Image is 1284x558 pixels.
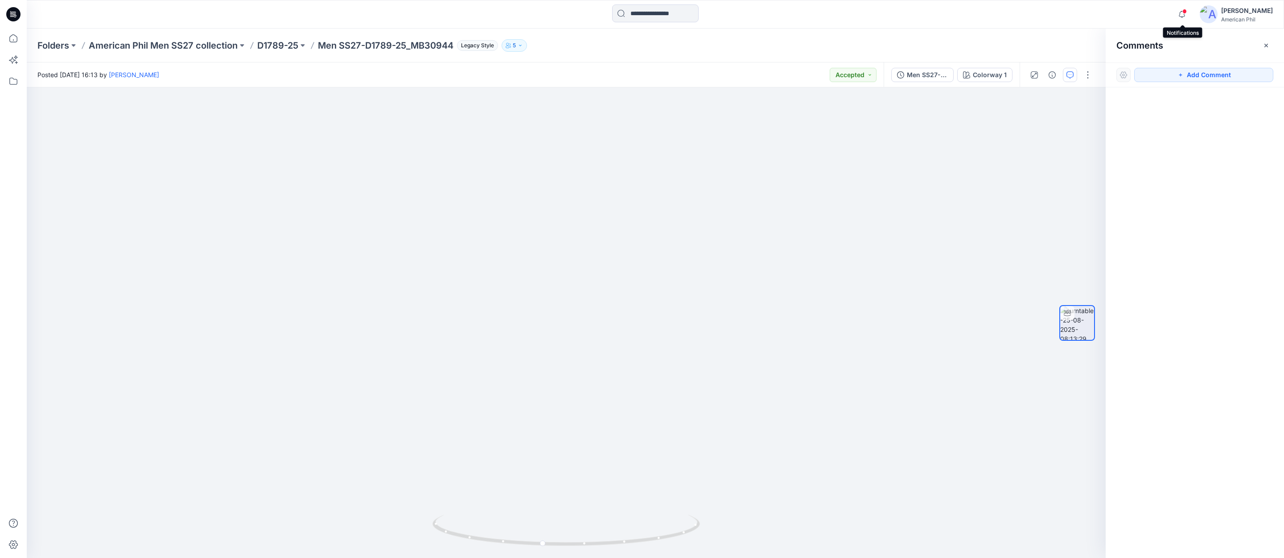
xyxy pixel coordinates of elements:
[89,39,238,52] a: American Phil Men SS27 collection
[37,70,159,79] span: Posted [DATE] 16:13 by
[907,70,948,80] div: Men SS27-D1788-25_MB30947A
[453,39,498,52] button: Legacy Style
[1060,306,1094,340] img: turntable-25-08-2025-08:13:29
[457,40,498,51] span: Legacy Style
[891,68,954,82] button: Men SS27-D1788-25_MB30947A
[37,39,69,52] a: Folders
[1116,40,1163,51] h2: Comments
[513,41,516,50] p: 5
[1200,5,1218,23] img: avatar
[257,39,298,52] a: D1789-25
[1221,5,1273,16] div: [PERSON_NAME]
[973,70,1007,80] div: Colorway 1
[318,39,453,52] p: Men SS27-D1789-25_MB30944
[1221,16,1273,23] div: American Phil
[502,39,527,52] button: 5
[109,71,159,79] a: [PERSON_NAME]
[1045,68,1059,82] button: Details
[957,68,1012,82] button: Colorway 1
[1134,68,1273,82] button: Add Comment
